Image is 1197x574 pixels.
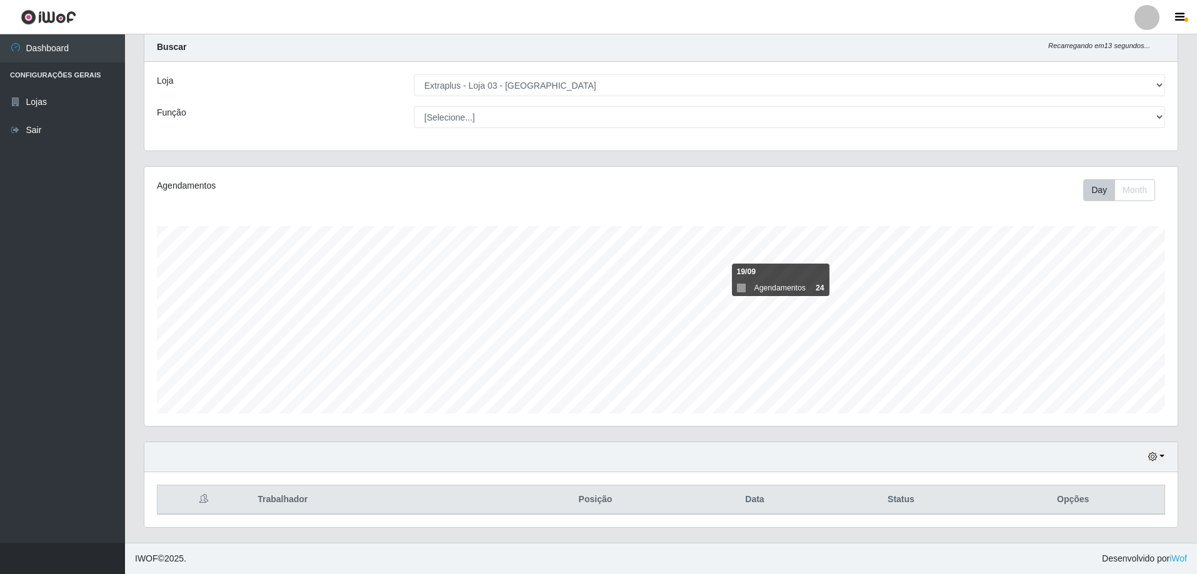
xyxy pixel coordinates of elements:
th: Posição [501,485,689,515]
th: Opções [981,485,1164,515]
button: Month [1114,179,1155,201]
i: Recarregando em 13 segundos... [1048,42,1150,49]
strong: Buscar [157,42,186,52]
span: IWOF [135,553,158,563]
label: Loja [157,74,173,87]
a: iWof [1169,553,1187,563]
img: CoreUI Logo [21,9,76,25]
div: First group [1083,179,1155,201]
th: Status [820,485,981,515]
button: Day [1083,179,1115,201]
th: Trabalhador [250,485,501,515]
span: Desenvolvido por [1102,552,1187,565]
th: Data [689,485,821,515]
div: Toolbar with button groups [1083,179,1165,201]
div: Agendamentos [157,179,566,192]
label: Função [157,106,186,119]
span: © 2025 . [135,552,186,565]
